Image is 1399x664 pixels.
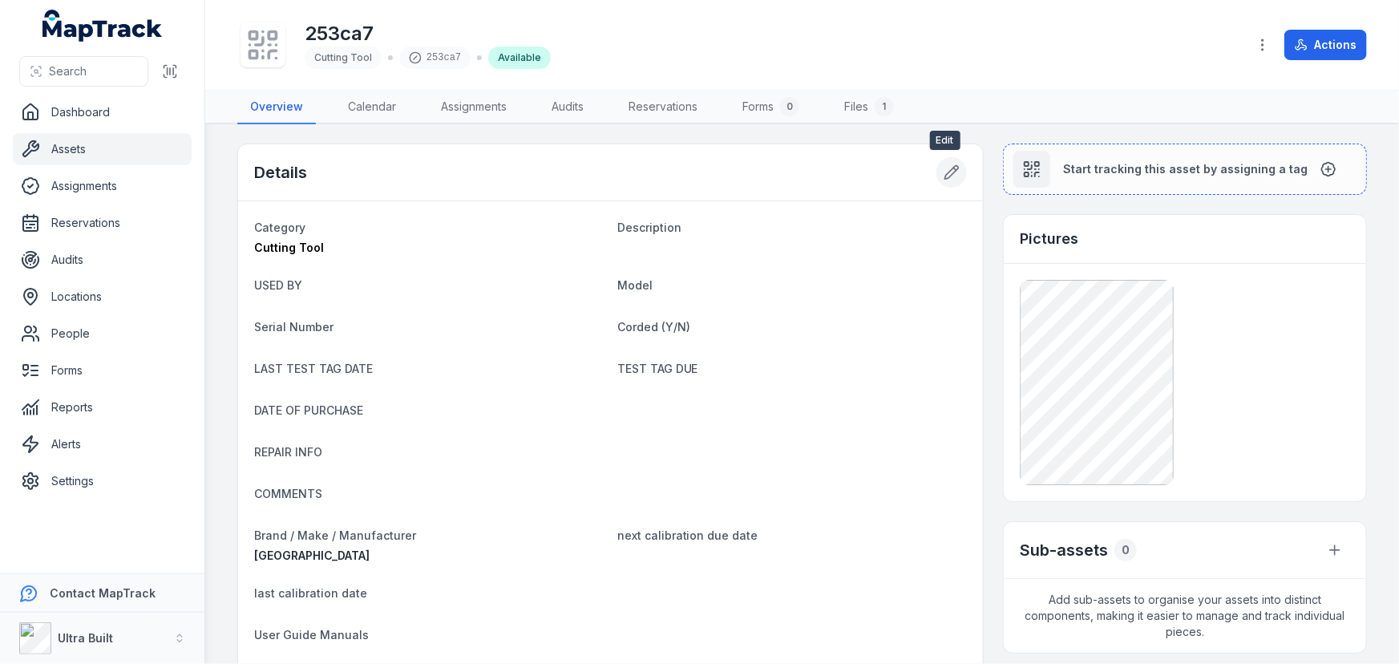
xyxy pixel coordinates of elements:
[1020,539,1108,561] h2: Sub-assets
[1063,161,1308,177] span: Start tracking this asset by assigning a tag
[617,221,681,234] span: Description
[1003,144,1367,195] button: Start tracking this asset by assigning a tag
[617,320,690,334] span: Corded (Y/N)
[616,91,710,124] a: Reservations
[13,96,192,128] a: Dashboard
[42,10,163,42] a: MapTrack
[1284,30,1367,60] button: Actions
[13,170,192,202] a: Assignments
[875,97,894,116] div: 1
[1114,539,1137,561] div: 0
[539,91,596,124] a: Audits
[305,21,551,47] h1: 253ca7
[780,97,799,116] div: 0
[254,445,322,459] span: REPAIR INFO
[335,91,409,124] a: Calendar
[237,91,316,124] a: Overview
[254,528,416,542] span: Brand / Make / Manufacturer
[13,354,192,387] a: Forms
[254,221,305,234] span: Category
[13,391,192,423] a: Reports
[428,91,520,124] a: Assignments
[13,281,192,313] a: Locations
[399,47,471,69] div: 253ca7
[617,362,698,375] span: TEST TAG DUE
[254,586,367,600] span: last calibration date
[254,487,322,500] span: COMMENTS
[617,278,653,292] span: Model
[13,465,192,497] a: Settings
[254,320,334,334] span: Serial Number
[49,63,87,79] span: Search
[314,51,372,63] span: Cutting Tool
[13,207,192,239] a: Reservations
[254,362,373,375] span: LAST TEST TAG DATE
[488,47,551,69] div: Available
[254,549,370,562] span: [GEOGRAPHIC_DATA]
[1020,228,1078,250] h3: Pictures
[58,631,113,645] strong: Ultra Built
[1004,579,1366,653] span: Add sub-assets to organise your assets into distinct components, making it easier to manage and t...
[254,278,302,292] span: USED BY
[13,244,192,276] a: Audits
[254,241,324,254] span: Cutting Tool
[50,586,156,600] strong: Contact MapTrack
[13,318,192,350] a: People
[254,161,307,184] h2: Details
[13,428,192,460] a: Alerts
[13,133,192,165] a: Assets
[930,131,960,150] span: Edit
[254,628,369,642] span: User Guide Manuals
[617,528,758,542] span: next calibration due date
[831,91,907,124] a: Files1
[254,403,363,417] span: DATE OF PURCHASE
[19,56,148,87] button: Search
[730,91,812,124] a: Forms0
